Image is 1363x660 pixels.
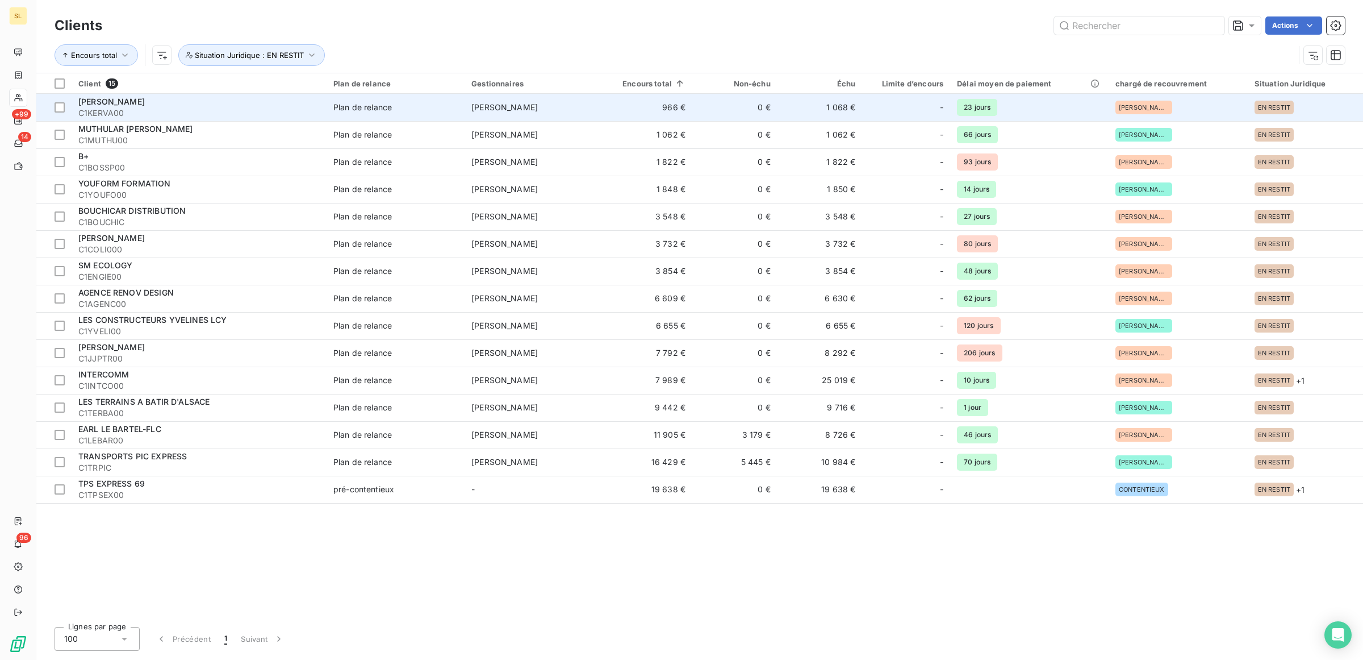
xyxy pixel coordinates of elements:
td: 1 848 € [603,176,692,203]
span: EN RESTIT [1258,459,1290,466]
td: 19 638 € [777,476,863,503]
span: [PERSON_NAME] [471,130,538,139]
td: 11 905 € [603,421,692,449]
span: EN RESTIT [1258,377,1290,384]
td: 0 € [692,176,777,203]
td: 1 822 € [603,148,692,176]
span: 48 jours [957,263,998,280]
td: 1 068 € [777,94,863,121]
span: EN RESTIT [1258,268,1290,275]
span: EN RESTIT [1258,240,1290,247]
td: 0 € [692,312,777,339]
span: C1YVELI00 [78,326,320,337]
div: Plan de relance [333,456,392,468]
span: [PERSON_NAME] [78,97,145,106]
div: Échu [784,79,856,88]
div: Limite d’encours [869,79,943,88]
span: [PERSON_NAME] [471,402,538,412]
span: [PERSON_NAME] [471,375,538,385]
span: 96 [16,533,31,543]
td: 0 € [692,121,777,148]
span: AGENCE RENOV DESIGN [78,288,174,297]
div: Plan de relance [333,238,392,250]
td: 16 429 € [603,449,692,476]
span: B+ [78,151,89,161]
span: 80 jours [957,235,998,252]
td: 9 716 € [777,394,863,421]
td: 3 548 € [777,203,863,230]
span: + 1 [1296,484,1305,496]
span: Client [78,79,101,88]
span: MUTHULAR [PERSON_NAME] [78,124,193,134]
div: Plan de relance [333,347,392,359]
td: 3 732 € [603,230,692,258]
span: Situation Juridique : EN RESTIT [195,51,304,60]
span: [PERSON_NAME] [471,457,538,467]
div: Plan de relance [333,375,392,386]
td: 7 989 € [603,367,692,394]
button: Précédent [149,627,218,651]
button: Actions [1265,16,1322,35]
button: Situation Juridique : EN RESTIT [178,44,325,66]
span: EN RESTIT [1258,104,1290,111]
span: [PERSON_NAME] [471,157,538,167]
div: pré-contentieux [333,484,394,495]
div: Situation Juridique [1255,79,1356,88]
span: EARL LE BARTEL-FLC [78,424,161,434]
span: EN RESTIT [1258,213,1290,220]
span: EN RESTIT [1258,486,1290,493]
span: EN RESTIT [1258,322,1290,329]
div: Plan de relance [333,156,392,168]
td: 0 € [692,148,777,176]
span: [PERSON_NAME] [1119,268,1169,275]
span: [PERSON_NAME] [471,239,538,248]
span: - [940,265,943,277]
td: 1 062 € [777,121,863,148]
div: Plan de relance [333,429,392,441]
span: C1JJPTR00 [78,353,320,364]
td: 10 984 € [777,449,863,476]
img: Logo LeanPay [9,635,27,653]
span: C1BOSSP00 [78,162,320,173]
span: [PERSON_NAME] [471,184,538,194]
span: 100 [64,633,78,645]
span: [PERSON_NAME] [1119,459,1169,466]
td: 0 € [692,476,777,503]
span: [PERSON_NAME] [1119,322,1169,329]
td: 19 638 € [603,476,692,503]
span: EN RESTIT [1258,295,1290,302]
span: 93 jours [957,153,998,171]
div: Plan de relance [333,265,392,277]
td: 3 179 € [692,421,777,449]
input: Rechercher [1054,16,1224,35]
span: 14 jours [957,181,996,198]
span: EN RESTIT [1258,186,1290,193]
div: Plan de relance [333,102,392,113]
span: EN RESTIT [1258,159,1290,165]
span: 66 jours [957,126,998,143]
span: 1 jour [957,399,988,416]
span: [PERSON_NAME] [471,321,538,330]
span: TPS EXPRESS 69 [78,479,145,488]
div: Open Intercom Messenger [1324,621,1352,649]
div: Plan de relance [333,211,392,222]
span: + 1 [1296,375,1305,387]
span: +99 [12,109,31,119]
span: - [940,184,943,195]
span: C1COLI000 [78,244,320,255]
td: 5 445 € [692,449,777,476]
span: 10 jours [957,372,996,389]
span: 70 jours [957,454,997,471]
span: [PERSON_NAME] [471,430,538,439]
span: C1YOUFO00 [78,189,320,201]
span: C1TERBA00 [78,408,320,419]
span: [PERSON_NAME] [471,211,538,221]
span: 62 jours [957,290,997,307]
span: C1MUTHU00 [78,135,320,146]
span: [PERSON_NAME] [471,102,538,112]
h3: Clients [55,15,102,36]
td: 7 792 € [603,339,692,367]
span: BOUCHICAR DISTRIBUTION [78,206,186,215]
td: 1 850 € [777,176,863,203]
span: EN RESTIT [1258,431,1290,438]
